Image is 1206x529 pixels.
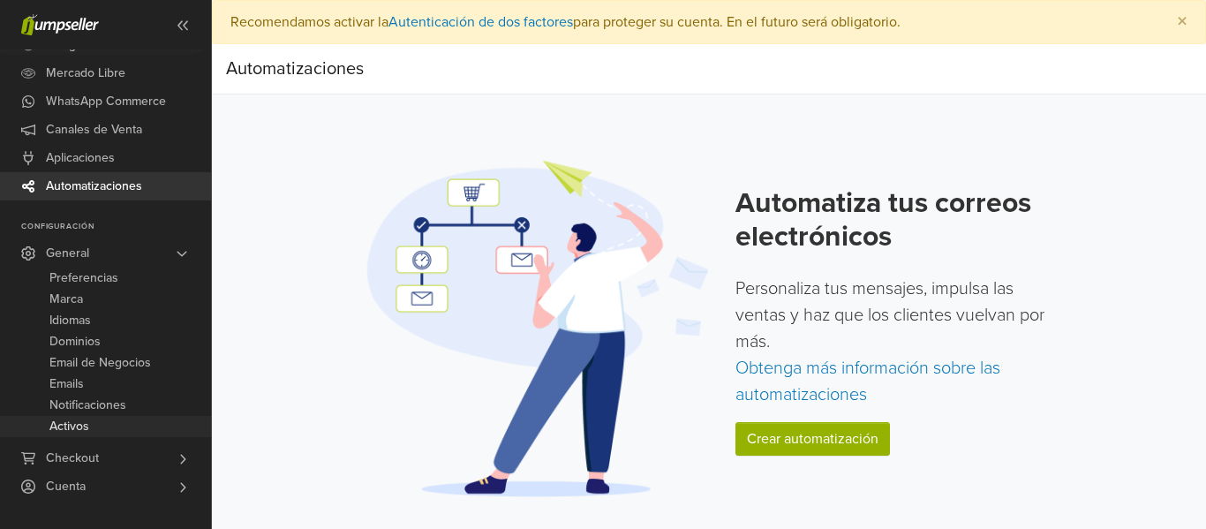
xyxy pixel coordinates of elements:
[49,331,101,352] span: Dominios
[46,59,125,87] span: Mercado Libre
[49,289,83,310] span: Marca
[49,268,118,289] span: Preferencias
[46,87,166,116] span: WhatsApp Commerce
[49,374,84,395] span: Emails
[735,358,1000,405] a: Obtenga más información sobre las automatizaciones
[1159,1,1205,43] button: Close
[735,276,1058,408] p: Personaliza tus mensajes, impulsa las ventas y haz que los clientes vuelvan por más.
[46,144,115,172] span: Aplicaciones
[46,239,89,268] span: General
[226,51,364,87] div: Automatizaciones
[46,116,142,144] span: Canales de Venta
[46,172,142,200] span: Automatizaciones
[735,422,890,456] a: Crear automatización
[21,222,211,232] p: Configuración
[735,186,1058,254] h2: Automatiza tus correos electrónicos
[49,416,89,437] span: Activos
[49,395,126,416] span: Notificaciones
[49,310,91,331] span: Idiomas
[46,444,99,472] span: Checkout
[361,158,714,498] img: Automation
[1177,9,1187,34] span: ×
[388,13,573,31] a: Autenticación de dos factores
[46,472,86,501] span: Cuenta
[49,352,151,374] span: Email de Negocios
